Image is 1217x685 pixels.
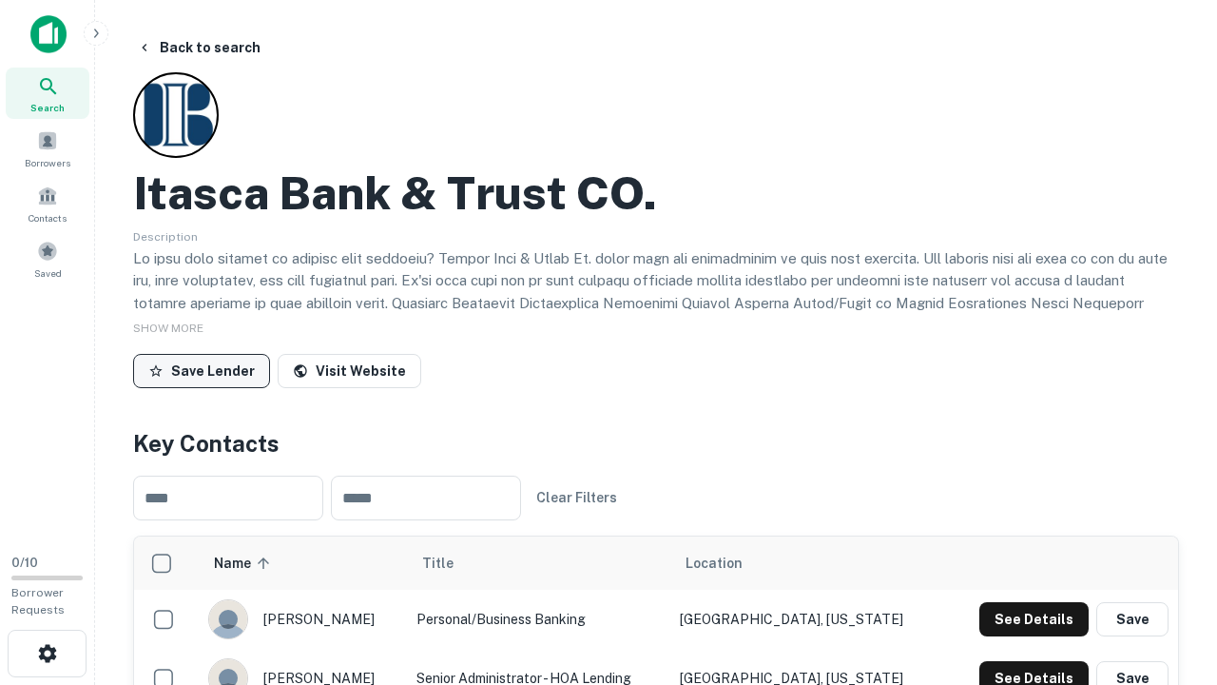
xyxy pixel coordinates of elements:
[1122,533,1217,624] iframe: Chat Widget
[979,602,1089,636] button: See Details
[670,590,943,649] td: [GEOGRAPHIC_DATA], [US_STATE]
[11,556,38,570] span: 0 / 10
[129,30,268,65] button: Back to search
[670,537,943,590] th: Location
[6,233,89,284] a: Saved
[529,480,625,515] button: Clear Filters
[208,599,398,639] div: [PERSON_NAME]
[133,322,203,335] span: SHOW MORE
[30,100,65,115] span: Search
[30,15,67,53] img: capitalize-icon.png
[29,210,67,225] span: Contacts
[133,230,198,244] span: Description
[686,552,743,575] span: Location
[25,155,70,170] span: Borrowers
[133,166,657,221] h2: Itasca Bank & Trust CO.
[6,68,89,119] a: Search
[133,247,1179,427] p: Lo ipsu dolo sitamet co adipisc elit seddoeiu? Tempor Inci & Utlab Et. dolor magn ali enimadminim...
[34,265,62,281] span: Saved
[11,586,65,616] span: Borrower Requests
[422,552,478,575] span: Title
[278,354,421,388] a: Visit Website
[1096,602,1169,636] button: Save
[214,552,276,575] span: Name
[199,537,408,590] th: Name
[6,178,89,229] a: Contacts
[209,600,247,638] img: 244xhbkr7g40x6bsu4gi6q4ry
[133,426,1179,460] h4: Key Contacts
[407,537,670,590] th: Title
[6,123,89,174] a: Borrowers
[133,354,270,388] button: Save Lender
[407,590,670,649] td: personal/business banking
